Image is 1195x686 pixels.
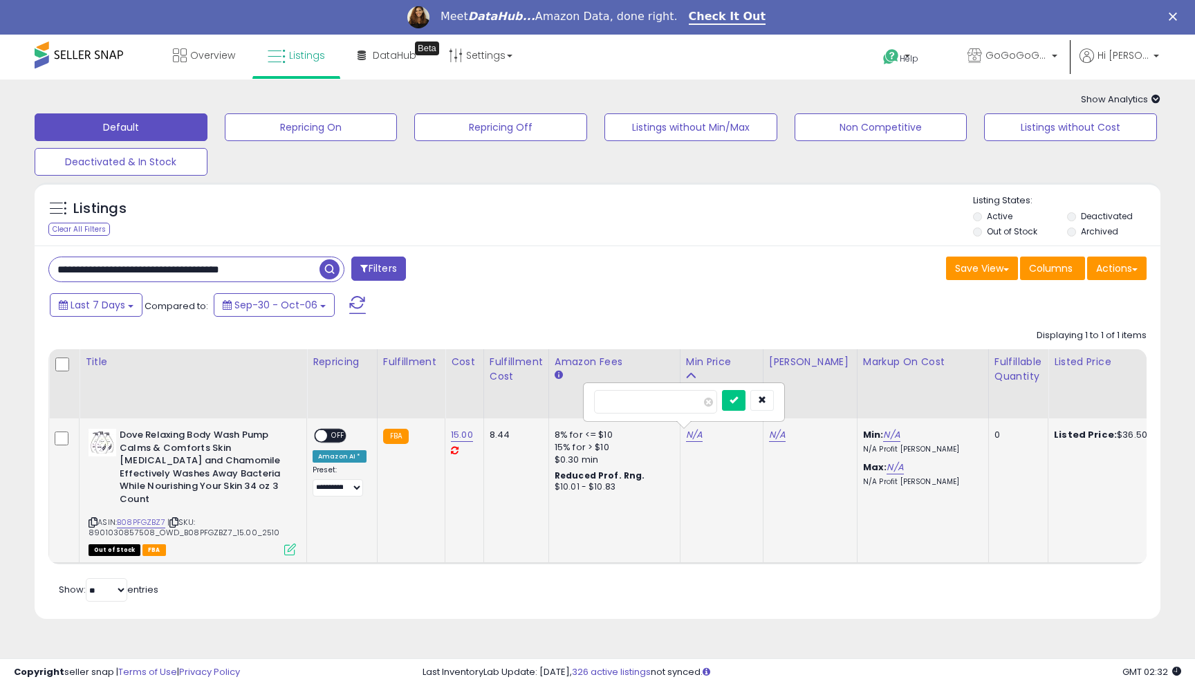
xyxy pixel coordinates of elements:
[769,428,786,442] a: N/A
[327,430,349,442] span: OFF
[994,355,1042,384] div: Fulfillable Quantity
[1122,665,1181,678] span: 2025-10-14 02:32 GMT
[987,225,1037,237] label: Out of Stock
[89,429,116,456] img: 41Dxf4gxVXL._SL40_.jpg
[555,355,674,369] div: Amazon Fees
[14,666,240,679] div: seller snap | |
[85,355,301,369] div: Title
[1054,428,1117,441] b: Listed Price:
[1054,355,1174,369] div: Listed Price
[572,665,651,678] a: 326 active listings
[490,429,538,441] div: 8.44
[313,355,371,369] div: Repricing
[689,10,766,25] a: Check It Out
[373,48,416,62] span: DataHub
[555,369,563,382] small: Amazon Fees.
[120,429,288,509] b: Dove Relaxing Body Wash Pump Calms & Comforts Skin [MEDICAL_DATA] and Chamomile Effectively Washe...
[1169,12,1183,21] div: Close
[1097,48,1149,62] span: Hi [PERSON_NAME]
[1087,257,1147,280] button: Actions
[769,355,851,369] div: [PERSON_NAME]
[441,10,678,24] div: Meet Amazon Data, done right.
[59,583,158,596] span: Show: entries
[35,113,207,141] button: Default
[214,293,335,317] button: Sep-30 - Oct-06
[1080,48,1159,80] a: Hi [PERSON_NAME]
[468,10,535,23] i: DataHub...
[555,454,669,466] div: $0.30 min
[872,38,945,80] a: Help
[145,299,208,313] span: Compared to:
[1020,257,1085,280] button: Columns
[438,35,523,76] a: Settings
[313,450,367,463] div: Amazon AI *
[1054,429,1169,441] div: $36.50
[89,517,280,537] span: | SKU: 8901030857508_OWD_B08PFGZBZ7_15.00_2510
[1081,225,1118,237] label: Archived
[1081,93,1160,106] span: Show Analytics
[313,465,367,497] div: Preset:
[71,298,125,312] span: Last 7 Days
[795,113,967,141] button: Non Competitive
[414,113,587,141] button: Repricing Off
[555,470,645,481] b: Reduced Prof. Rng.
[985,48,1048,62] span: GoGoGoGoneLLC
[73,199,127,219] h5: Listings
[351,257,405,281] button: Filters
[984,113,1157,141] button: Listings without Cost
[89,544,140,556] span: All listings that are currently out of stock and unavailable for purchase on Amazon
[89,429,296,554] div: ASIN:
[555,441,669,454] div: 15% for > $10
[451,355,478,369] div: Cost
[887,461,903,474] a: N/A
[882,48,900,66] i: Get Help
[900,53,918,64] span: Help
[883,428,900,442] a: N/A
[555,481,669,493] div: $10.01 - $10.83
[555,429,669,441] div: 8% for <= $10
[225,113,398,141] button: Repricing On
[179,665,240,678] a: Privacy Policy
[118,665,177,678] a: Terms of Use
[863,445,978,454] p: N/A Profit [PERSON_NAME]
[863,477,978,487] p: N/A Profit [PERSON_NAME]
[163,35,246,76] a: Overview
[863,355,983,369] div: Markup on Cost
[117,517,165,528] a: B08PFGZBZ7
[142,544,166,556] span: FBA
[1029,261,1073,275] span: Columns
[383,429,409,444] small: FBA
[190,48,235,62] span: Overview
[347,35,427,76] a: DataHub
[257,35,335,76] a: Listings
[604,113,777,141] button: Listings without Min/Max
[994,429,1037,441] div: 0
[451,428,473,442] a: 15.00
[415,41,439,55] div: Tooltip anchor
[1081,210,1133,222] label: Deactivated
[863,461,887,474] b: Max:
[48,223,110,236] div: Clear All Filters
[14,665,64,678] strong: Copyright
[383,355,439,369] div: Fulfillment
[490,355,543,384] div: Fulfillment Cost
[50,293,142,317] button: Last 7 Days
[973,194,1160,207] p: Listing States:
[987,210,1012,222] label: Active
[857,349,988,418] th: The percentage added to the cost of goods (COGS) that forms the calculator for Min & Max prices.
[423,666,1181,679] div: Last InventoryLab Update: [DATE], not synced.
[863,428,884,441] b: Min:
[35,148,207,176] button: Deactivated & In Stock
[957,35,1068,80] a: GoGoGoGoneLLC
[289,48,325,62] span: Listings
[946,257,1018,280] button: Save View
[407,6,429,28] img: Profile image for Georgie
[234,298,317,312] span: Sep-30 - Oct-06
[1037,329,1147,342] div: Displaying 1 to 1 of 1 items
[686,428,703,442] a: N/A
[686,355,757,369] div: Min Price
